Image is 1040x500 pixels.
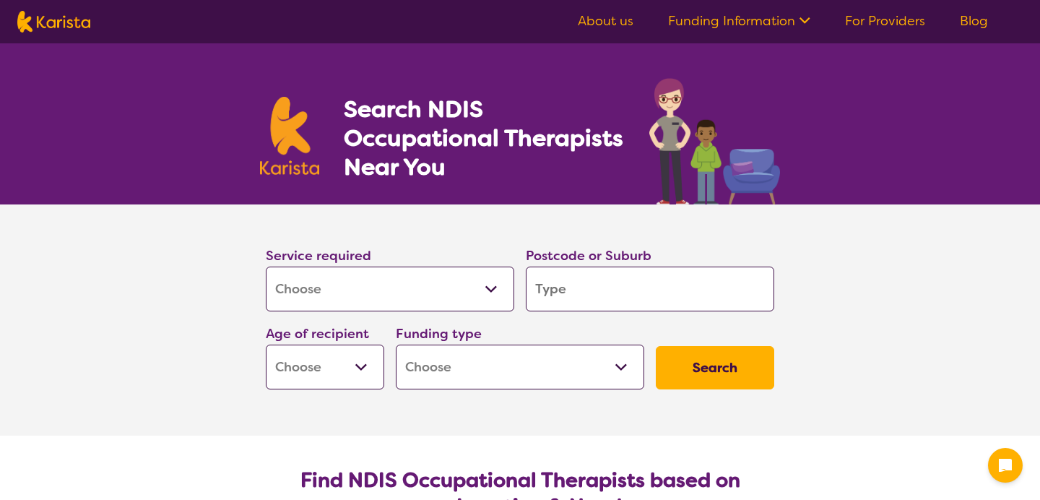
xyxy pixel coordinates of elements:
[526,267,774,311] input: Type
[656,346,774,389] button: Search
[266,247,371,264] label: Service required
[668,12,810,30] a: Funding Information
[960,12,988,30] a: Blog
[17,11,90,33] img: Karista logo
[344,95,625,181] h1: Search NDIS Occupational Therapists Near You
[266,325,369,342] label: Age of recipient
[260,97,319,175] img: Karista logo
[396,325,482,342] label: Funding type
[526,247,651,264] label: Postcode or Suburb
[649,78,780,204] img: occupational-therapy
[578,12,633,30] a: About us
[845,12,925,30] a: For Providers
